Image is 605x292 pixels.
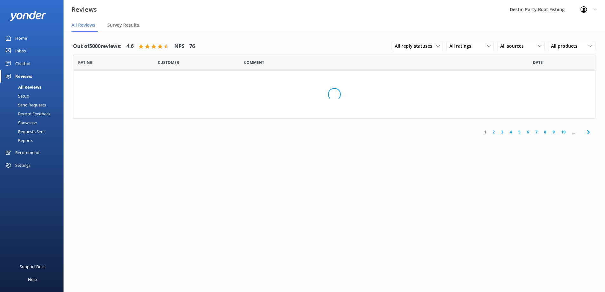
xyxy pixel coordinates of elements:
span: All sources [500,43,528,50]
h4: 76 [189,42,195,51]
a: 2 [489,129,498,135]
a: 5 [515,129,524,135]
h4: Out of 5000 reviews: [73,42,122,51]
span: All reply statuses [395,43,436,50]
span: All Reviews [71,22,95,28]
div: Support Docs [20,260,45,273]
a: Record Feedback [4,109,64,118]
a: 3 [498,129,507,135]
a: 7 [532,129,541,135]
img: yonder-white-logo.png [10,11,46,21]
span: Date [533,59,543,65]
div: Home [15,32,27,44]
a: All Reviews [4,83,64,92]
a: 4 [507,129,515,135]
div: Recommend [15,146,39,159]
div: Setup [4,92,29,100]
div: Send Requests [4,100,46,109]
div: Reviews [15,70,32,83]
span: Survey Results [107,22,139,28]
h3: Reviews [71,4,97,15]
div: Chatbot [15,57,31,70]
a: Reports [4,136,64,145]
div: All Reviews [4,83,41,92]
h4: 4.6 [126,42,134,51]
span: All products [551,43,581,50]
a: 8 [541,129,549,135]
a: Setup [4,92,64,100]
a: Send Requests [4,100,64,109]
span: ... [569,129,578,135]
div: Showcase [4,118,37,127]
a: 1 [481,129,489,135]
a: Requests Sent [4,127,64,136]
span: Date [158,59,179,65]
span: Date [78,59,93,65]
span: All ratings [449,43,475,50]
span: Question [244,59,264,65]
div: Record Feedback [4,109,50,118]
h4: NPS [174,42,185,51]
div: Reports [4,136,33,145]
a: Showcase [4,118,64,127]
a: 9 [549,129,558,135]
div: Help [28,273,37,286]
a: 6 [524,129,532,135]
div: Requests Sent [4,127,45,136]
div: Settings [15,159,30,172]
a: 10 [558,129,569,135]
div: Inbox [15,44,26,57]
